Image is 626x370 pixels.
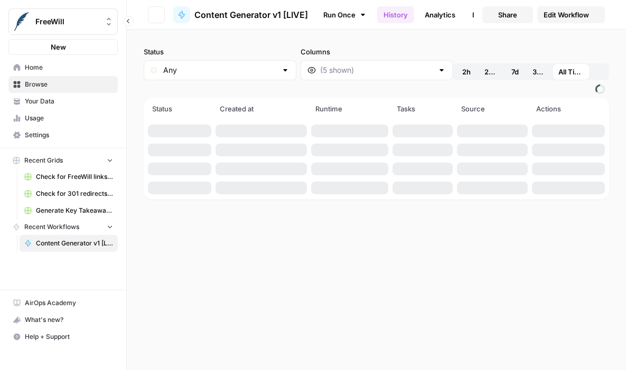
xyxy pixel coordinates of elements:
[8,76,118,93] a: Browse
[377,6,414,23] a: History
[544,10,589,20] span: Edit Workflow
[9,312,117,328] div: What's new?
[498,10,517,20] span: Share
[503,63,527,80] button: 7d
[8,219,118,235] button: Recent Workflows
[418,6,462,23] a: Analytics
[144,46,296,57] label: Status
[462,67,471,77] span: 2h
[8,295,118,311] a: AirOps Academy
[25,332,113,341] span: Help + Support
[466,6,509,23] a: Integrate
[8,93,118,110] a: Your Data
[51,42,66,52] span: New
[20,168,118,185] a: Check for FreeWill links on partner's external website
[36,172,113,182] span: Check for FreeWill links on partner's external website
[8,153,118,168] button: Recent Grids
[530,98,607,121] th: Actions
[532,67,545,77] span: 30d
[25,130,113,140] span: Settings
[173,6,308,23] a: Content Generator v1 [LIVE]
[478,63,503,80] button: 24h
[455,63,478,80] button: 2h
[20,235,118,252] a: Content Generator v1 [LIVE]
[8,311,118,328] button: What's new?
[146,98,213,121] th: Status
[8,110,118,127] a: Usage
[24,156,63,165] span: Recent Grids
[36,206,113,215] span: Generate Key Takeaways from Webinar Transcripts
[390,98,454,121] th: Tasks
[25,298,113,308] span: AirOps Academy
[316,6,373,24] a: Run Once
[20,185,118,202] a: Check for 301 redirects on page Grid
[25,63,113,72] span: Home
[537,6,605,23] a: Edit Workflow
[25,97,113,106] span: Your Data
[20,202,118,219] a: Generate Key Takeaways from Webinar Transcripts
[511,67,519,77] span: 7d
[163,65,277,75] input: Any
[24,222,79,232] span: Recent Workflows
[301,46,453,57] label: Columns
[194,8,308,21] span: Content Generator v1 [LIVE]
[8,39,118,55] button: New
[35,16,99,27] span: FreeWill
[526,63,552,80] button: 30d
[25,80,113,89] span: Browse
[8,127,118,144] a: Settings
[8,59,118,76] a: Home
[484,67,497,77] span: 24h
[25,113,113,123] span: Usage
[455,98,530,121] th: Source
[8,8,118,35] button: Workspace: FreeWill
[36,239,113,248] span: Content Generator v1 [LIVE]
[309,98,390,121] th: Runtime
[482,6,533,23] button: Share
[12,12,31,31] img: FreeWill Logo
[8,328,118,345] button: Help + Support
[558,67,584,77] span: All Time
[320,65,434,75] input: (5 shown)
[213,98,309,121] th: Created at
[36,189,113,198] span: Check for 301 redirects on page Grid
